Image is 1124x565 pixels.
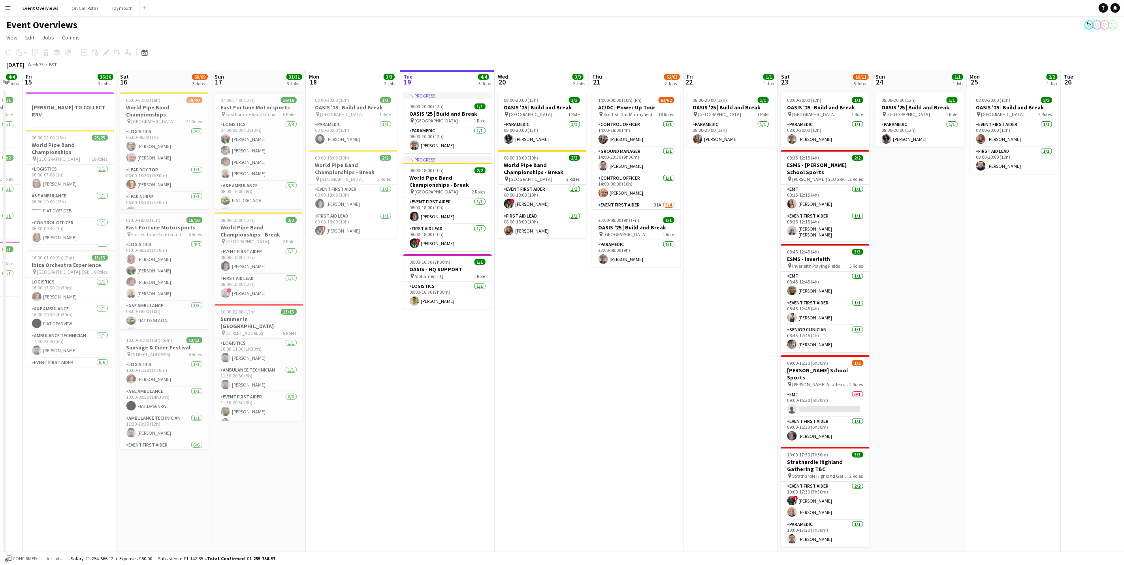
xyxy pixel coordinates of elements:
[592,92,681,209] app-job-card: 14:00-00:00 (10h) (Fri)61/62AC/DC | Power Up Tour Scottish Gas Murrayfield18 RolesControl Officer...
[1064,73,1073,80] span: Tue
[3,32,21,43] a: View
[32,135,66,141] span: 06:00-22:00 (16h)
[215,120,303,181] app-card-role: Logistics4/407:00-08:30 (1h30m)[PERSON_NAME][PERSON_NAME][PERSON_NAME][PERSON_NAME]
[781,390,870,417] app-card-role: EMT0/109:00-15:30 (6h30m)
[119,77,129,86] span: 16
[572,74,584,80] span: 3/3
[693,97,727,103] span: 08:00-20:00 (12h)
[92,135,108,141] span: 23/23
[309,92,397,147] div: 08:00-20:00 (12h)1/1OASIS '25 | Build and Break [GEOGRAPHIC_DATA]1 RoleParamedic1/108:00-20:00 (1...
[42,34,54,41] span: Jobs
[781,185,870,212] app-card-role: EMT1/108:15-12:15 (4h)[PERSON_NAME]
[215,304,303,421] div: 10:00-22:00 (12h)13/13Summer in [GEOGRAPHIC_DATA] [STREET_ADDRESS]8 RolesLogistics1/110:00-11:30 ...
[497,77,508,86] span: 20
[1108,20,1118,30] app-user-avatar: Operations Team
[415,118,458,124] span: [GEOGRAPHIC_DATA]
[976,97,1011,103] span: 08:00-20:00 (12h)
[215,274,303,301] app-card-role: First Aid Lead1/108:00-18:00 (10h)![PERSON_NAME]
[59,32,83,43] a: Comms
[781,482,870,520] app-card-role: Event First Aider2/210:00-17:30 (7h30m)![PERSON_NAME][PERSON_NAME]
[120,224,209,231] h3: East Fortune Motorsports
[850,381,863,387] span: 2 Roles
[591,77,602,86] span: 21
[852,360,863,366] span: 1/2
[215,104,303,111] h3: East Fortune Motorsports
[781,255,870,263] h3: ESMS - Inverleith
[26,104,114,118] h3: [PERSON_NAME] TO COLLECT RRV
[659,97,674,103] span: 61/62
[283,238,297,244] span: 2 Roles
[221,217,255,223] span: 08:00-18:00 (10h)
[592,120,681,147] app-card-role: Control Officer1/114:00-18:00 (4h)[PERSON_NAME]
[793,473,850,479] span: Strathardle Highland Gathering
[120,387,209,414] app-card-role: A&E Ambulance1/110:00-00:30 (14h30m)FIAT DP66 VRW
[498,92,586,147] app-job-card: 08:00-20:00 (12h)1/1OASIS '25 | Build and Break [GEOGRAPHIC_DATA]1 RoleParamedic1/108:00-20:00 (1...
[215,315,303,330] h3: Summer in [GEOGRAPHIC_DATA]
[283,111,297,117] span: 6 Roles
[120,104,209,118] h3: World Pipe Band Championships
[685,77,693,86] span: 22
[403,254,492,309] div: 09:00-16:30 (7h30m)1/1OASIS - HQ SUPPORT Alphamed HQ1 RoleLogistics1/109:00-16:30 (7h30m)[PERSON_...
[793,496,798,501] span: !
[510,199,515,204] span: !
[403,156,492,163] div: In progress
[410,259,451,265] span: 09:00-16:30 (7h30m)
[120,127,209,165] app-card-role: Logistics2/205:00-06:00 (1h)[PERSON_NAME][PERSON_NAME]
[970,104,1058,111] h3: OASIS '25 | Build and Break
[403,92,492,153] div: In progress08:00-20:00 (12h)1/1OASIS '25 | Build and Break [GEOGRAPHIC_DATA]1 RoleParamedic1/108:...
[758,97,769,103] span: 1/1
[781,73,790,80] span: Sat
[969,77,980,86] span: 25
[2,97,13,103] span: 1/1
[1063,77,1073,86] span: 26
[781,417,870,444] app-card-role: Event First Aider1/109:00-15:30 (6h30m)[PERSON_NAME]
[781,104,870,111] h3: OASIS '25 | Build and Break
[787,97,822,103] span: 08:00-20:00 (12h)
[659,111,674,117] span: 18 Roles
[852,155,863,161] span: 2/2
[474,118,486,124] span: 1 Role
[16,0,65,16] button: Event Overviews
[132,118,175,124] span: [GEOGRAPHIC_DATA]
[402,77,413,86] span: 19
[215,92,303,209] div: 07:00-17:00 (10h)16/16East Fortune Motorsports East Fortune Race Circuit6 RolesLogistics4/407:00-...
[26,62,46,68] span: Week 33
[120,92,209,209] app-job-card: 05:00-23:00 (18h)39/40World Pipe Band Championships [GEOGRAPHIC_DATA]21 RolesLogistics2/205:00-06...
[120,73,129,80] span: Sat
[403,197,492,224] app-card-role: Event First Aider1/108:00-18:00 (10h)[PERSON_NAME]
[315,155,350,161] span: 08:00-18:00 (10h)
[6,19,77,31] h1: Event Overviews
[6,74,17,80] span: 4/4
[26,130,114,247] app-job-card: 06:00-22:00 (16h)23/23World Pipe Band Championships [GEOGRAPHIC_DATA]18 RolesLogistics1/106:00-07...
[26,218,114,245] app-card-role: Control Officer1/106:30-09:30 (3h)[PERSON_NAME]
[309,150,397,238] div: 08:00-18:00 (10h)2/2World Pipe Band Championships - Break [GEOGRAPHIC_DATA]2 RolesEvent First Aid...
[887,111,930,117] span: [GEOGRAPHIC_DATA]
[781,244,870,352] app-job-card: 08:45-12:45 (4h)3/3ESMS - Inverleith Inverleith Playing Fields3 RolesEMT1/108:45-12:45 (4h)[PERSO...
[599,217,640,223] span: 23:00-08:00 (9h) (Fri)
[1047,74,1058,80] span: 2/2
[26,250,114,367] div: 16:00-01:00 (9h) (Sat)13/13Ibiza Orchestra Experience [GEOGRAPHIC_DATA], [GEOGRAPHIC_DATA]8 Roles...
[970,73,980,80] span: Mon
[599,97,642,103] span: 14:00-00:00 (10h) (Fri)
[780,77,790,86] span: 23
[120,414,209,441] app-card-role: Ambulance Technician1/111:30-23:30 (12h)[PERSON_NAME]
[94,269,108,275] span: 8 Roles
[687,104,775,111] h3: OASIS '25 | Build and Break
[757,111,769,117] span: 1 Role
[850,263,863,269] span: 3 Roles
[105,0,139,16] button: Taymouth
[226,238,269,244] span: [GEOGRAPHIC_DATA]
[875,92,964,147] div: 08:00-20:00 (12h)1/1OASIS '25 | Build and Break [GEOGRAPHIC_DATA]1 RoleParamedic1/108:00-20:00 (1...
[92,255,108,261] span: 13/13
[498,150,586,238] div: 08:00-18:00 (10h)2/2World Pipe Band Championships - Break [GEOGRAPHIC_DATA]2 RolesEvent First Aid...
[26,191,114,218] app-card-role: A&E Ambulance1/106:00-19:00 (13h)FIAT DY67 CZB
[186,97,202,103] span: 39/40
[380,111,391,117] span: 1 Role
[592,212,681,267] div: 23:00-08:00 (9h) (Fri)1/1OASIS '25 | Build and Break [GEOGRAPHIC_DATA]1 RoleParamedic1/123:00-08:...
[286,217,297,223] span: 2/2
[126,97,161,103] span: 05:00-23:00 (18h)
[126,337,173,343] span: 10:00-01:00 (15h) (Sun)
[472,189,486,195] span: 2 Roles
